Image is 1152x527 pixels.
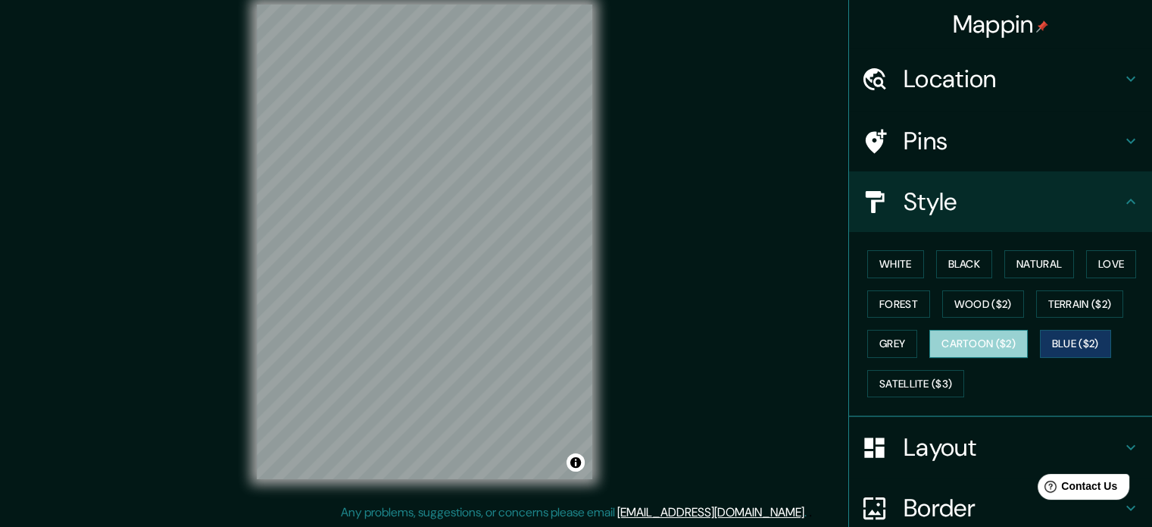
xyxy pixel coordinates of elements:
h4: Mappin [953,9,1049,39]
button: Natural [1004,250,1074,278]
p: Any problems, suggestions, or concerns please email . [341,503,807,522]
button: Forest [867,290,930,318]
h4: Layout [904,432,1122,463]
h4: Location [904,64,1122,94]
button: Toggle attribution [567,453,585,472]
a: [EMAIL_ADDRESS][DOMAIN_NAME] [617,504,804,520]
button: Satellite ($3) [867,370,964,398]
div: Layout [849,417,1152,478]
div: Style [849,171,1152,232]
canvas: Map [257,5,592,479]
button: Wood ($2) [942,290,1024,318]
img: pin-icon.png [1036,20,1048,33]
div: Location [849,49,1152,109]
button: Blue ($2) [1040,330,1111,358]
button: Grey [867,330,917,358]
div: . [807,503,809,522]
button: Terrain ($2) [1036,290,1124,318]
button: Love [1086,250,1136,278]
div: Pins [849,111,1152,171]
h4: Border [904,493,1122,523]
button: Black [936,250,993,278]
h4: Pins [904,126,1122,156]
div: . [809,503,812,522]
button: White [867,250,924,278]
h4: Style [904,187,1122,217]
iframe: Help widget launcher [1017,468,1135,510]
button: Cartoon ($2) [929,330,1028,358]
